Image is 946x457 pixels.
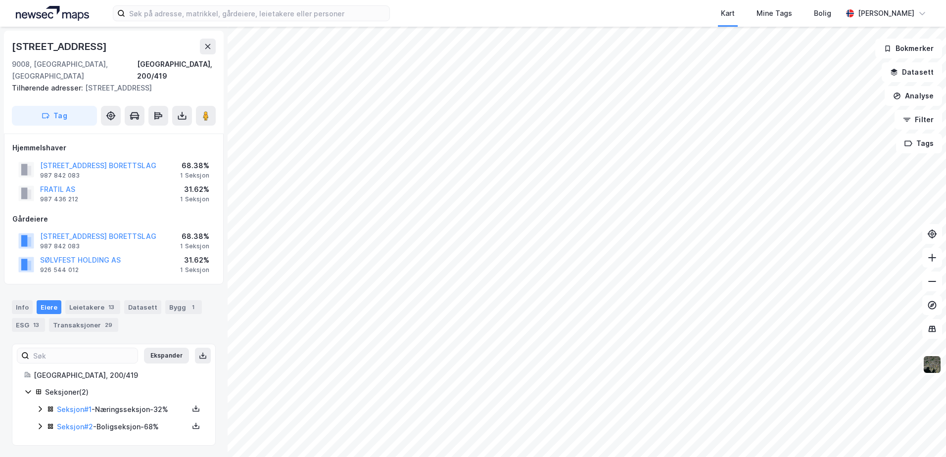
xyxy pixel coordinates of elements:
button: Tags [896,134,942,153]
iframe: Chat Widget [897,410,946,457]
span: Tilhørende adresser: [12,84,85,92]
input: Søk [29,348,138,363]
div: Info [12,300,33,314]
div: 1 Seksjon [180,172,209,180]
div: Mine Tags [757,7,792,19]
div: 987 842 083 [40,242,80,250]
a: Seksjon#1 [57,405,92,413]
div: [STREET_ADDRESS] [12,82,208,94]
div: 29 [103,320,114,330]
button: Datasett [882,62,942,82]
button: Analyse [885,86,942,106]
div: 68.38% [180,230,209,242]
button: Bokmerker [875,39,942,58]
div: 987 842 083 [40,172,80,180]
div: Kart [721,7,735,19]
div: Gårdeiere [12,213,215,225]
div: - Boligseksjon - 68% [57,421,189,433]
div: [PERSON_NAME] [858,7,914,19]
button: Filter [895,110,942,130]
a: Seksjon#2 [57,422,93,431]
div: ESG [12,318,45,332]
div: Eiere [37,300,61,314]
button: Tag [12,106,97,126]
div: 31.62% [180,254,209,266]
img: logo.a4113a55bc3d86da70a041830d287a7e.svg [16,6,89,21]
div: 68.38% [180,160,209,172]
div: Leietakere [65,300,120,314]
div: 1 Seksjon [180,242,209,250]
div: 1 [188,302,198,312]
div: 13 [106,302,116,312]
div: Bolig [814,7,831,19]
div: [GEOGRAPHIC_DATA], 200/419 [34,369,203,381]
div: Seksjoner ( 2 ) [45,386,203,398]
div: 9008, [GEOGRAPHIC_DATA], [GEOGRAPHIC_DATA] [12,58,137,82]
div: - Næringsseksjon - 32% [57,404,189,415]
div: Datasett [124,300,161,314]
div: [STREET_ADDRESS] [12,39,109,54]
div: 31.62% [180,183,209,195]
div: Transaksjoner [49,318,118,332]
div: 1 Seksjon [180,266,209,274]
div: Kontrollprogram for chat [897,410,946,457]
input: Søk på adresse, matrikkel, gårdeiere, leietakere eller personer [125,6,389,21]
div: 926 544 012 [40,266,79,274]
div: Bygg [165,300,202,314]
button: Ekspander [144,348,189,364]
div: [GEOGRAPHIC_DATA], 200/419 [137,58,216,82]
div: 1 Seksjon [180,195,209,203]
div: Hjemmelshaver [12,142,215,154]
div: 13 [31,320,41,330]
img: 9k= [923,355,942,374]
div: 987 436 212 [40,195,78,203]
